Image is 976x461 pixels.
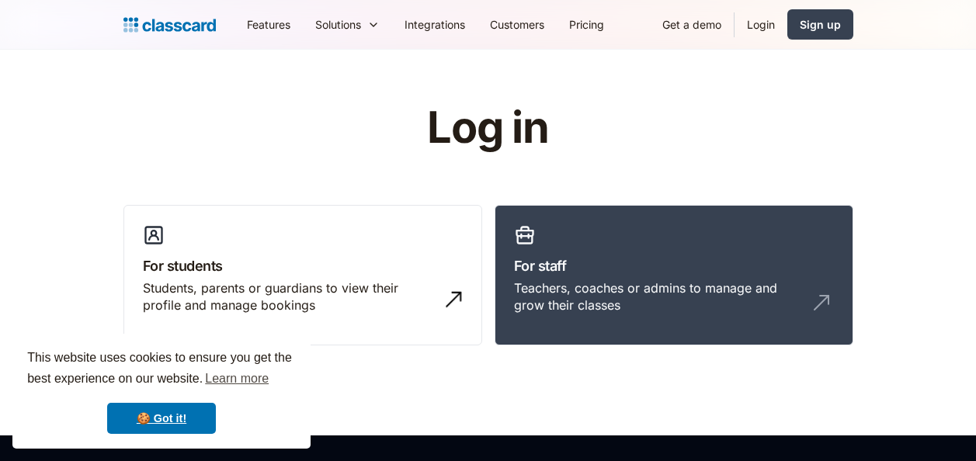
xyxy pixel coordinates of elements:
div: Solutions [315,16,361,33]
span: This website uses cookies to ensure you get the best experience on our website. [27,348,296,390]
div: cookieconsent [12,334,311,449]
a: home [123,14,216,36]
a: Pricing [557,7,617,42]
div: Solutions [303,7,392,42]
a: Customers [478,7,557,42]
h1: Log in [241,104,735,152]
a: Login [735,7,787,42]
div: Teachers, coaches or admins to manage and grow their classes [514,279,803,314]
a: Sign up [787,9,853,40]
div: Students, parents or guardians to view their profile and manage bookings [143,279,432,314]
a: Integrations [392,7,478,42]
a: learn more about cookies [203,367,271,390]
h3: For students [143,255,463,276]
a: For staffTeachers, coaches or admins to manage and grow their classes [495,205,853,346]
h3: For staff [514,255,834,276]
a: For studentsStudents, parents or guardians to view their profile and manage bookings [123,205,482,346]
div: Sign up [800,16,841,33]
a: Get a demo [650,7,734,42]
a: Features [234,7,303,42]
a: dismiss cookie message [107,403,216,434]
